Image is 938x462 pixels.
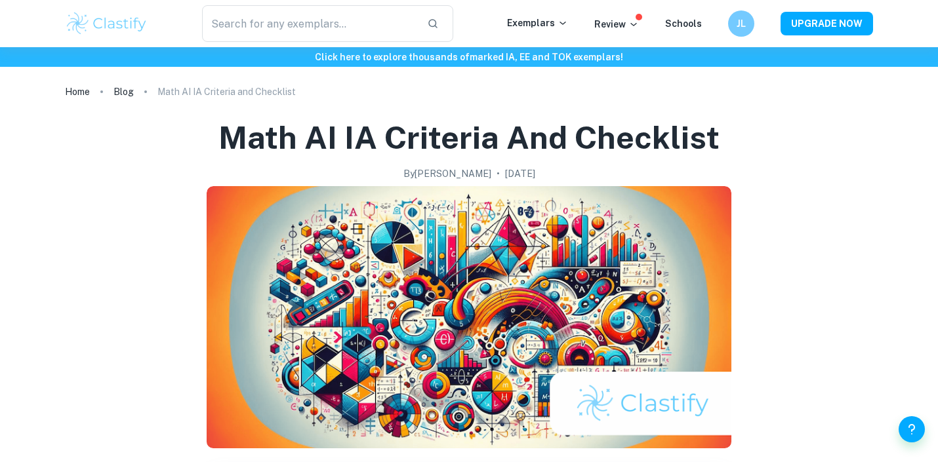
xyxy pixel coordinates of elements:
[65,10,148,37] img: Clastify logo
[218,117,720,159] h1: Math AI IA Criteria and Checklist
[3,50,935,64] h6: Click here to explore thousands of marked IA, EE and TOK exemplars !
[403,166,491,181] h2: By [PERSON_NAME]
[665,18,702,29] a: Schools
[728,10,754,37] button: JL
[113,83,134,101] a: Blog
[734,16,749,31] h6: JL
[594,17,639,31] p: Review
[505,166,535,181] h2: [DATE]
[157,85,296,99] p: Math AI IA Criteria and Checklist
[507,16,568,30] p: Exemplars
[497,166,500,181] p: •
[207,186,731,448] img: Math AI IA Criteria and Checklist cover image
[781,12,873,35] button: UPGRADE NOW
[202,5,417,42] input: Search for any exemplars...
[899,416,925,442] button: Help and Feedback
[65,83,90,101] a: Home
